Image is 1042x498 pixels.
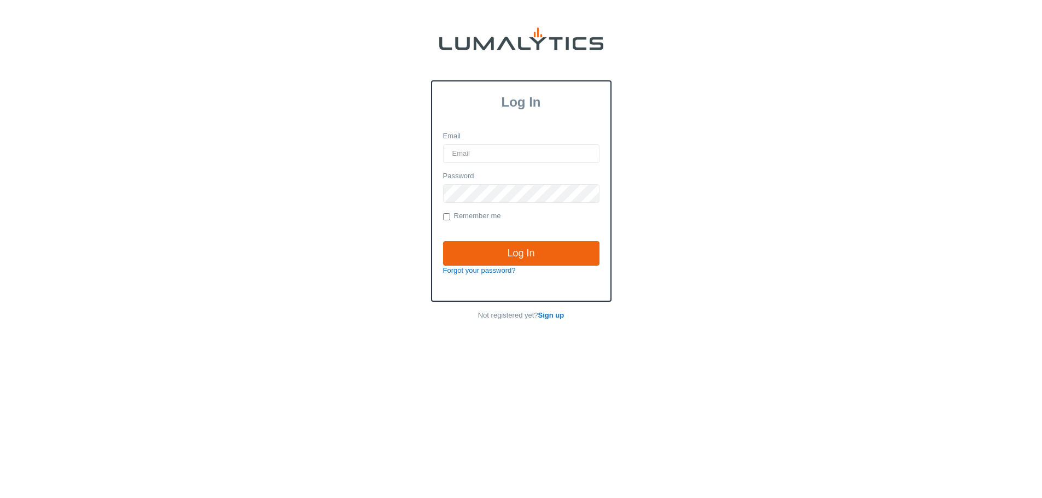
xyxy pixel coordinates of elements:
label: Password [443,171,474,181]
a: Forgot your password? [443,266,516,274]
p: Not registered yet? [431,310,612,321]
input: Email [443,144,599,163]
input: Log In [443,241,599,266]
a: Sign up [538,311,564,319]
img: lumalytics-black-e9b537c871f77d9ce8d3a6940f85695cd68c596e3f819dc492052d1098752254.png [439,27,603,50]
input: Remember me [443,213,450,220]
h3: Log In [432,95,610,110]
label: Email [443,131,461,142]
label: Remember me [443,211,501,222]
